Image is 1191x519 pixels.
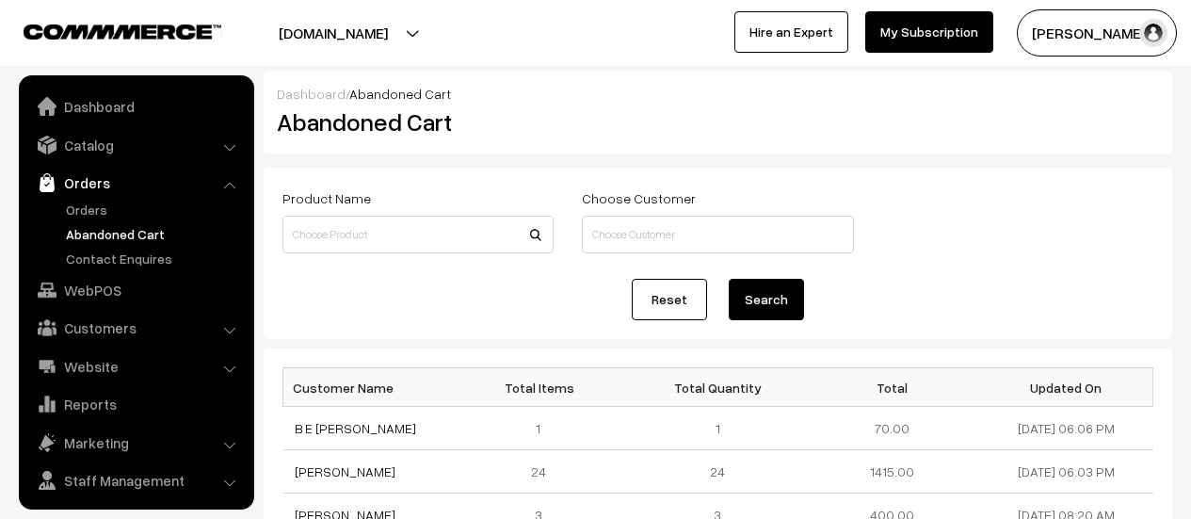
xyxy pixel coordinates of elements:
[865,11,993,53] a: My Subscription
[24,273,248,307] a: WebPOS
[1017,9,1177,57] button: [PERSON_NAME]
[24,128,248,162] a: Catalog
[457,407,631,450] td: 1
[277,86,346,102] a: Dashboard
[805,407,979,450] td: 70.00
[457,450,631,494] td: 24
[24,463,248,497] a: Staff Management
[282,216,554,253] input: Choose Product
[24,19,188,41] a: COMMMERCE
[349,86,451,102] span: Abandoned Cart
[277,107,552,137] h2: Abandoned Cart
[979,407,1153,450] td: [DATE] 06:06 PM
[24,89,248,123] a: Dashboard
[24,311,248,345] a: Customers
[61,249,248,268] a: Contact Enquires
[631,450,805,494] td: 24
[805,368,979,407] th: Total
[24,166,248,200] a: Orders
[282,188,371,208] label: Product Name
[24,349,248,383] a: Website
[24,426,248,460] a: Marketing
[295,463,395,479] a: [PERSON_NAME]
[61,200,248,219] a: Orders
[283,368,458,407] th: Customer Name
[24,24,221,39] img: COMMMERCE
[979,368,1153,407] th: Updated On
[213,9,454,57] button: [DOMAIN_NAME]
[631,407,805,450] td: 1
[805,450,979,494] td: 1415.00
[295,420,416,436] a: B E [PERSON_NAME]
[582,216,853,253] input: Choose Customer
[631,368,805,407] th: Total Quantity
[1139,19,1167,47] img: user
[979,450,1153,494] td: [DATE] 06:03 PM
[582,188,696,208] label: Choose Customer
[734,11,848,53] a: Hire an Expert
[729,279,804,320] button: Search
[457,368,631,407] th: Total Items
[61,224,248,244] a: Abandoned Cart
[24,387,248,421] a: Reports
[632,279,707,320] a: Reset
[277,84,1159,104] div: /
